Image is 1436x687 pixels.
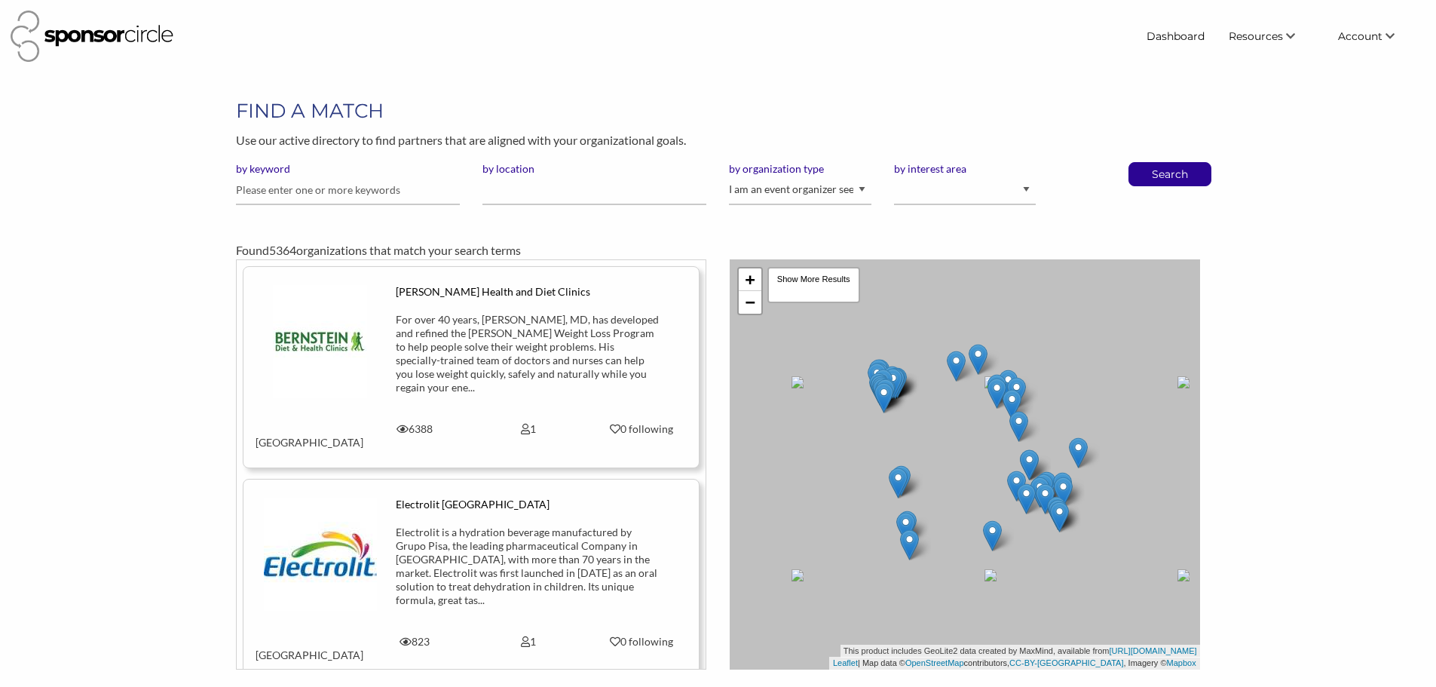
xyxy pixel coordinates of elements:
[894,162,1036,176] label: by interest area
[244,422,358,449] div: [GEOGRAPHIC_DATA]
[1217,23,1326,50] li: Resources
[833,658,858,667] a: Leaflet
[396,285,660,299] div: [PERSON_NAME] Health and Diet Clinics
[1145,163,1195,186] button: Search
[840,645,1200,658] div: This product includes GeoLite2 data created by MaxMind, available from
[905,658,964,667] a: OpenStreetMap
[1009,658,1123,667] a: CC-BY-[GEOGRAPHIC_DATA]
[269,243,296,257] span: 5364
[236,130,1199,150] p: Use our active directory to find partners that are aligned with your organizational goals.
[396,313,660,394] div: For over 40 years, [PERSON_NAME], MD, has developed and refined the [PERSON_NAME] Weight Loss Pro...
[1110,646,1197,655] a: [URL][DOMAIN_NAME]
[1167,658,1196,667] a: Mapbox
[358,635,472,649] div: 823
[596,422,687,436] div: 0 following
[829,657,1200,670] div: | Map data © contributors, , Imagery ©
[256,285,687,449] a: [PERSON_NAME] Health and Diet Clinics For over 40 years, [PERSON_NAME], MD, has developed and ref...
[471,422,585,436] div: 1
[236,97,1199,124] h1: FIND A MATCH
[1338,29,1382,43] span: Account
[236,241,1199,259] div: Found organizations that match your search terms
[729,162,871,176] label: by organization type
[1134,23,1217,50] a: Dashboard
[739,291,761,314] a: Zoom out
[236,176,460,205] input: Please enter one or more keywords
[767,267,860,303] div: Show More Results
[236,162,460,176] label: by keyword
[396,526,660,607] div: Electrolit is a hydration beverage manufactured by Grupo Pisa, the leading pharmaceutical Company...
[256,498,687,662] a: Electrolit [GEOGRAPHIC_DATA] Electrolit is a hydration beverage manufactured by Grupo Pisa, the l...
[396,498,660,511] div: Electrolit [GEOGRAPHIC_DATA]
[739,268,761,291] a: Zoom in
[482,162,706,176] label: by location
[11,11,173,62] img: Sponsor Circle Logo
[358,422,472,436] div: 6388
[596,635,687,649] div: 0 following
[471,635,585,649] div: 1
[273,285,367,398] img: ehniozs5emrbtce1qsxy
[264,498,377,611] img: omojr9dbzgsxyub8dosi
[1229,29,1283,43] span: Resources
[244,635,358,662] div: [GEOGRAPHIC_DATA]
[1326,23,1425,50] li: Account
